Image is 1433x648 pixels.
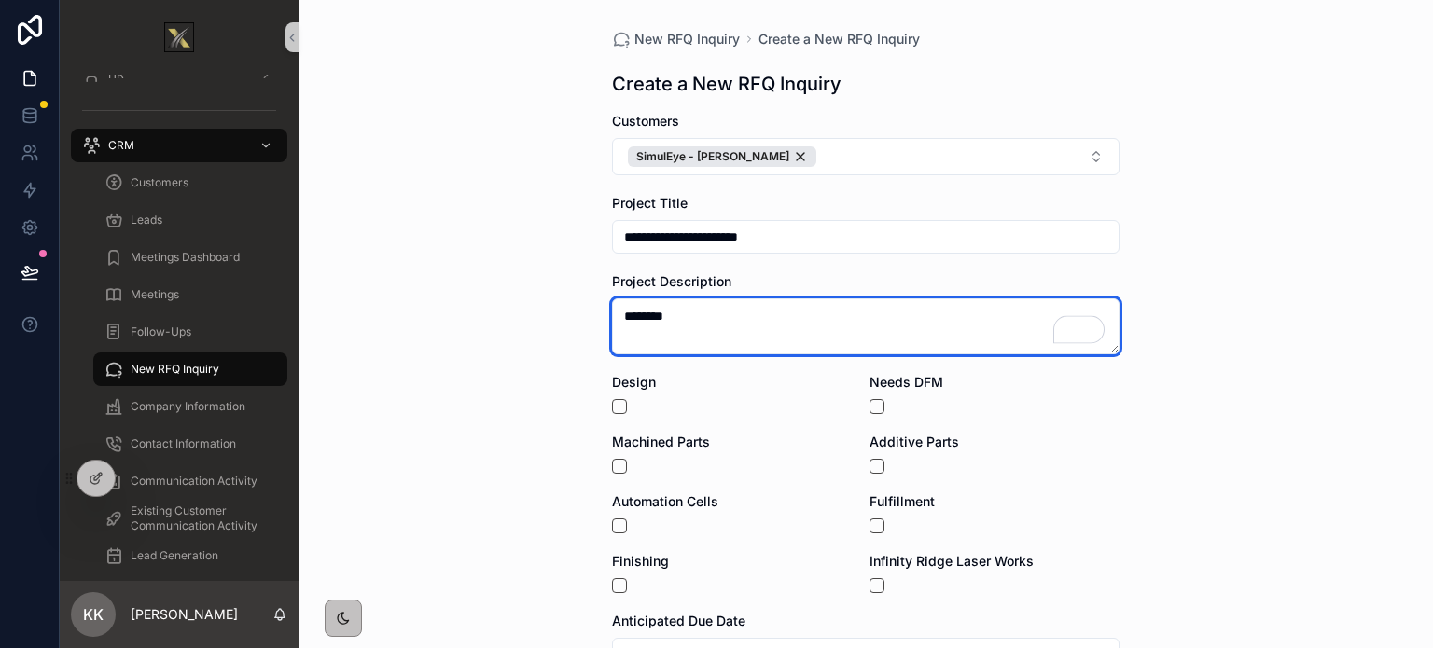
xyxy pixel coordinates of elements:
span: Follow-Ups [131,324,191,339]
a: Contact Information [93,427,287,461]
span: Design [612,374,656,390]
a: Leads [93,203,287,237]
span: Machined Parts [612,434,710,449]
span: Finishing [612,553,669,569]
img: App logo [164,22,194,52]
span: Needs DFM [870,374,943,390]
span: Automation Cells [612,493,718,509]
span: KK [83,603,104,626]
span: Anticipated Due Date [612,613,745,628]
span: Meetings [131,287,179,302]
span: Communication Activity [131,474,257,489]
button: Select Button [612,138,1120,175]
span: Leads [131,213,162,227]
a: Create a New RFQ Inquiry [758,30,920,48]
span: Project Description [612,273,731,289]
span: Customers [612,113,679,129]
a: Company Information [93,390,287,423]
a: Lead Generation [93,539,287,572]
a: Follow-Ups [93,315,287,349]
textarea: To enrich screen reader interactions, please activate Accessibility in Grammarly extension settings [612,298,1120,354]
span: Infinity Ridge Laser Works [870,553,1034,569]
span: Lead Generation [131,548,218,563]
a: HR [71,58,287,91]
span: Contact Information [131,436,236,451]
span: Fulfillment [870,493,935,509]
a: Meetings Dashboard [93,241,287,274]
span: Customers [131,175,188,190]
span: Project Title [612,195,688,211]
a: CRM [71,129,287,162]
button: Unselect 129 [628,146,816,167]
span: HR [108,67,124,82]
p: [PERSON_NAME] [131,605,238,624]
span: CRM [108,138,134,153]
span: New RFQ Inquiry [634,30,740,48]
h1: Create a New RFQ Inquiry [612,71,842,97]
a: Communication Activity [93,464,287,498]
a: Meetings [93,278,287,311]
span: SimulEye - [PERSON_NAME] [636,149,789,164]
span: Existing Customer Communication Activity [131,503,269,533]
a: New RFQ Inquiry [612,30,740,48]
span: New RFQ Inquiry [131,362,219,377]
a: Existing Customer Communication Activity [93,502,287,535]
span: Meetings Dashboard [131,250,240,265]
span: Additive Parts [870,434,959,449]
a: New RFQ Inquiry [93,352,287,386]
span: Company Information [131,399,245,414]
div: scrollable content [60,75,299,581]
a: Customers [93,166,287,200]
